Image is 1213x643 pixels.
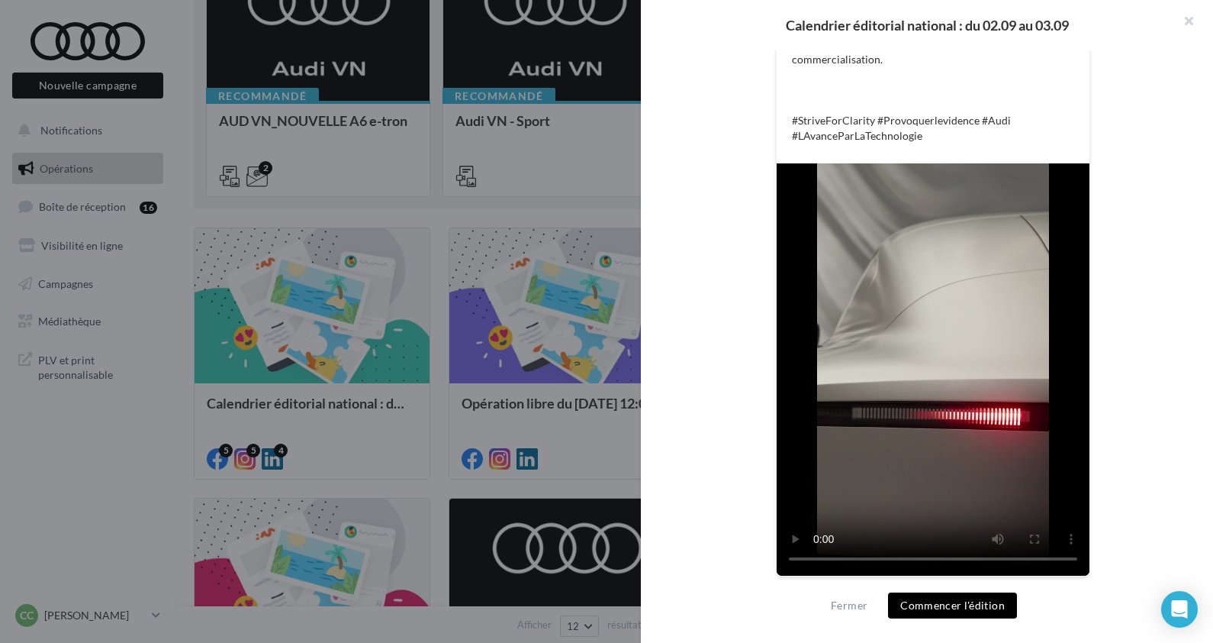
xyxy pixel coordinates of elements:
div: La prévisualisation est non-contractuelle [776,577,1090,596]
button: Commencer l'édition [888,593,1017,619]
button: Fermer [825,596,874,615]
div: Calendrier éditorial national : du 02.09 au 03.09 [665,18,1189,32]
div: Open Intercom Messenger [1161,591,1198,628]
